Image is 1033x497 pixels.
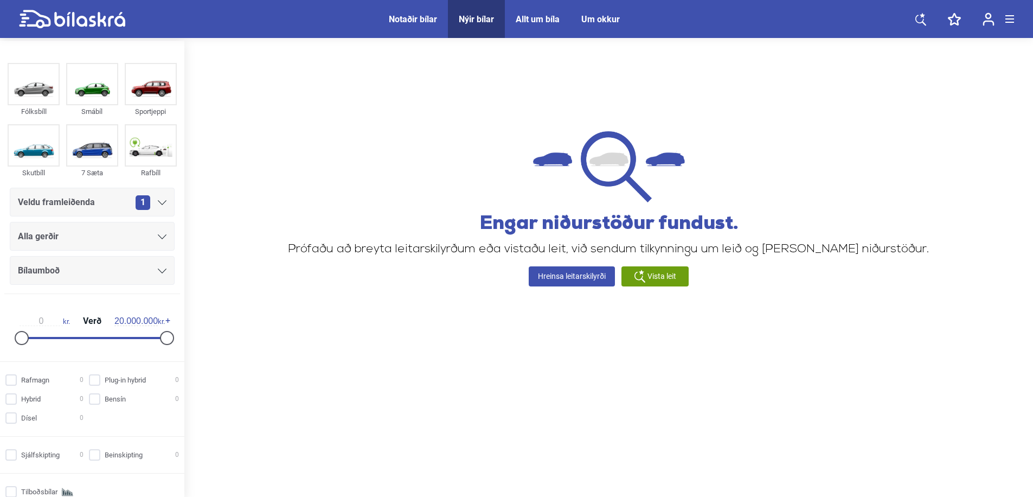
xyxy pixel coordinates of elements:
a: Um okkur [581,14,620,24]
span: Verð [80,317,104,326]
span: Dísel [21,412,37,424]
a: Notaðir bílar [389,14,437,24]
span: 0 [175,374,179,386]
div: Rafbíll [125,167,177,179]
div: 7 Sæta [66,167,118,179]
span: Beinskipting [105,449,143,461]
a: Hreinsa leitarskilyrði [529,266,615,286]
span: Sjálfskipting [21,449,60,461]
span: Rafmagn [21,374,49,386]
span: Bílaumboð [18,263,60,278]
span: 0 [175,449,179,461]
span: kr. [20,316,70,326]
div: Sportjeppi [125,105,177,118]
a: Nýir bílar [459,14,494,24]
a: Allt um bíla [516,14,560,24]
span: Plug-in hybrid [105,374,146,386]
span: Vista leit [647,271,676,282]
img: not found [533,131,685,202]
span: 0 [80,374,84,386]
span: Alla gerðir [18,229,59,244]
span: 1 [136,195,150,210]
div: Skutbíll [8,167,60,179]
span: 0 [175,393,179,405]
div: Smábíl [66,105,118,118]
span: 0 [80,393,84,405]
span: Hybrid [21,393,41,405]
p: Prófaðu að breyta leitarskilyrðum eða vistaðu leit, við sendum tilkynningu um leið og [PERSON_NAM... [288,244,929,256]
span: Veldu framleiðenda [18,195,95,210]
span: 0 [80,449,84,461]
span: Bensín [105,393,126,405]
span: 0 [80,412,84,424]
span: kr. [114,316,165,326]
div: Fólksbíll [8,105,60,118]
h2: Engar niðurstöður fundust. [288,213,929,235]
img: user-login.svg [983,12,994,26]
